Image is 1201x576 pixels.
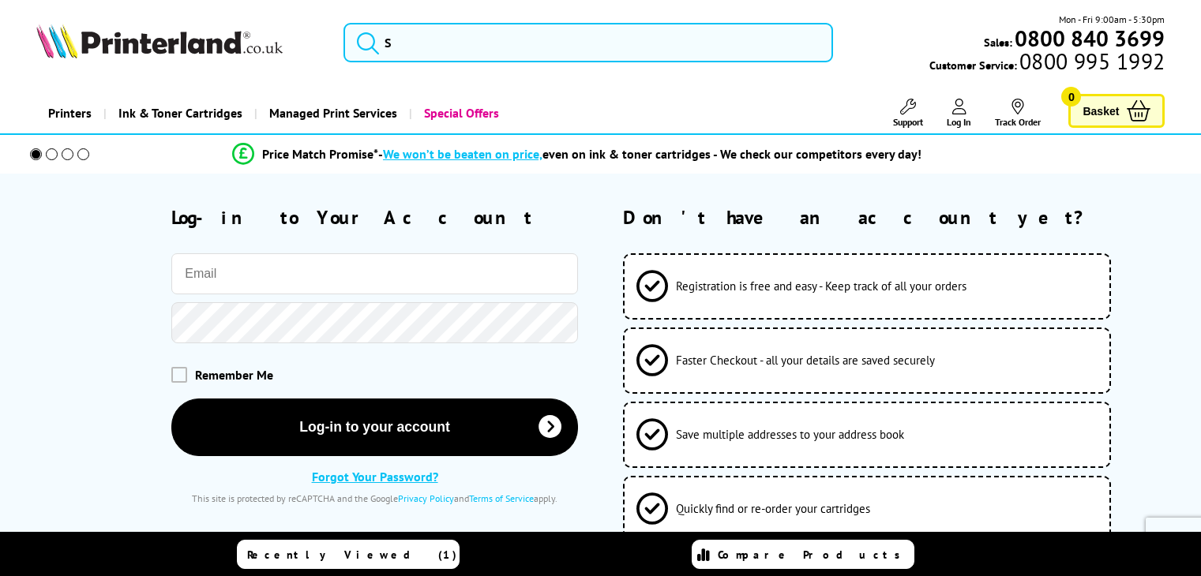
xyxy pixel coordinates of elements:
span: Mon - Fri 9:00am - 5:30pm [1059,12,1165,27]
a: Compare Products [692,540,914,569]
input: Email [171,253,578,294]
a: 0800 840 3699 [1012,31,1165,46]
a: Basket 0 [1068,94,1165,128]
a: Managed Print Services [254,93,409,133]
span: Log In [947,116,971,128]
b: 0800 840 3699 [1015,24,1165,53]
span: Sales: [984,35,1012,50]
span: Recently Viewed (1) [247,548,457,562]
span: Compare Products [718,548,909,562]
a: Support [893,99,923,128]
a: Printers [36,93,103,133]
a: Track Order [995,99,1041,128]
span: Support [893,116,923,128]
li: modal_Promise [8,140,1146,168]
span: Faster Checkout - all your details are saved securely [676,353,935,368]
span: 0800 995 1992 [1017,54,1165,69]
span: Registration is free and easy - Keep track of all your orders [676,279,966,294]
input: S [343,23,833,62]
span: 0 [1061,87,1081,107]
a: Printerland Logo [36,24,324,62]
button: Log-in to your account [171,398,578,456]
a: Log In [947,99,971,128]
span: Basket [1083,100,1119,122]
span: Quickly find or re-order your cartridges [676,501,870,516]
span: We won’t be beaten on price, [383,146,542,162]
span: Ink & Toner Cartridges [118,93,242,133]
a: Special Offers [409,93,511,133]
h2: Don't have an account yet? [623,205,1165,230]
a: Recently Viewed (1) [237,540,460,569]
span: Price Match Promise* [262,146,378,162]
img: Printerland Logo [36,24,283,58]
a: Ink & Toner Cartridges [103,93,254,133]
div: - even on ink & toner cartridges - We check our competitors every day! [378,146,921,162]
a: Forgot Your Password? [312,469,438,484]
span: Remember Me [195,367,273,383]
a: Privacy Policy [398,492,454,504]
a: Terms of Service [469,492,534,504]
span: Save multiple addresses to your address book [676,427,904,442]
span: Customer Service: [929,54,1165,73]
div: This site is protected by reCAPTCHA and the Google and apply. [171,492,578,504]
h2: Log-in to Your Account [171,205,578,230]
